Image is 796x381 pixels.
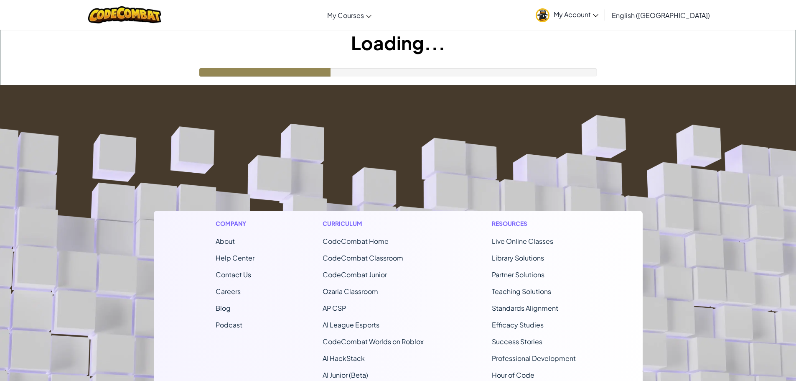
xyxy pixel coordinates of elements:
img: avatar [536,8,549,22]
a: About [216,237,235,245]
a: AP CSP [323,304,346,312]
img: CodeCombat logo [88,6,161,23]
a: Ozaria Classroom [323,287,378,296]
a: CodeCombat Junior [323,270,387,279]
a: Teaching Solutions [492,287,551,296]
a: English ([GEOGRAPHIC_DATA]) [608,4,714,26]
a: Partner Solutions [492,270,544,279]
a: AI HackStack [323,354,365,363]
a: Blog [216,304,231,312]
h1: Resources [492,219,581,228]
span: CodeCombat Home [323,237,389,245]
a: Professional Development [492,354,576,363]
h1: Company [216,219,254,228]
a: CodeCombat Worlds on Roblox [323,337,424,346]
h1: Loading... [0,30,796,56]
span: My Courses [327,11,364,20]
a: Library Solutions [492,253,544,262]
a: My Courses [323,4,376,26]
a: AI League Esports [323,320,379,329]
a: Efficacy Studies [492,320,544,329]
a: Podcast [216,320,242,329]
a: AI Junior (Beta) [323,371,368,379]
a: Careers [216,287,241,296]
a: Hour of Code [492,371,534,379]
span: Contact Us [216,270,251,279]
h1: Curriculum [323,219,424,228]
span: My Account [554,10,598,19]
a: Standards Alignment [492,304,558,312]
a: Live Online Classes [492,237,553,245]
span: English ([GEOGRAPHIC_DATA]) [612,11,710,20]
a: Success Stories [492,337,542,346]
a: CodeCombat Classroom [323,253,403,262]
a: My Account [532,2,603,28]
a: Help Center [216,253,254,262]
